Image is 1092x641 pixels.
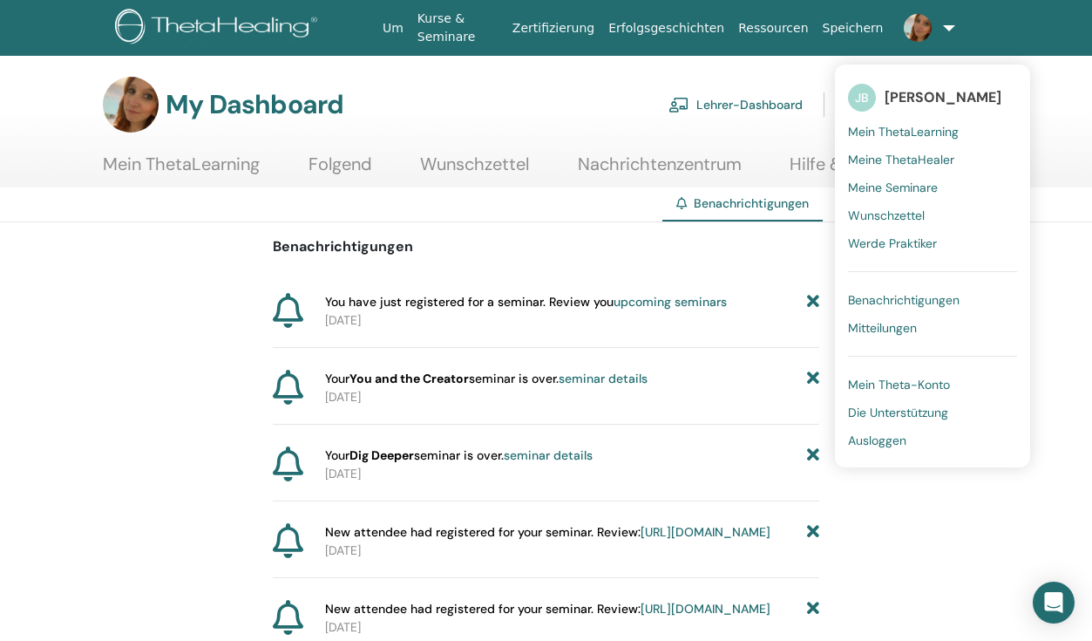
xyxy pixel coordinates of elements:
span: Meine Seminare [848,180,938,195]
span: New attendee had registered for your seminar. Review: [325,600,770,618]
span: Wunschzettel [848,208,925,223]
span: [PERSON_NAME] [885,88,1001,106]
a: Ressourcen [731,12,815,44]
a: Um [376,12,410,44]
p: [DATE] [325,311,818,330]
a: Mitteilungen [848,314,1017,342]
a: Erfolgsgeschichten [601,12,731,44]
span: New attendee had registered for your seminar. Review: [325,523,770,542]
p: Benachrichtigungen [273,236,819,257]
a: Mein ThetaLearning [103,153,260,188]
strong: Dig Deeper [349,447,414,463]
img: chalkboard-teacher.svg [668,97,689,113]
p: [DATE] [325,542,818,560]
a: Die Unterstützung [848,399,1017,426]
a: [URL][DOMAIN_NAME] [641,524,770,540]
a: Meine Seminare [848,174,1017,201]
span: Your seminar is over. [325,370,648,388]
a: upcoming seminars [614,294,727,310]
span: Mein Theta-Konto [848,377,950,392]
p: [DATE] [325,618,818,637]
a: Kurse & Seminare [410,3,505,53]
span: Ausloggen [848,433,906,448]
a: Nachrichtenzentrum [578,153,742,188]
span: JB [848,84,876,112]
a: Ausloggen [848,426,1017,454]
span: Mitteilungen [848,320,917,336]
a: Folgend [309,153,372,188]
a: JB[PERSON_NAME] [848,78,1017,118]
a: Hilfe & Ressourcen [790,153,939,188]
a: Lehrer-Dashboard [668,85,803,124]
a: Werde Praktiker [848,229,1017,257]
span: Werde Praktiker [848,235,937,251]
img: default.jpg [904,14,932,42]
img: default.jpg [103,77,159,133]
span: Benachrichtigungen [694,195,809,211]
a: Mein Theta-Konto [848,371,1017,399]
a: seminar details [559,371,648,386]
p: [DATE] [325,465,818,483]
h3: My Dashboard [166,89,343,120]
a: Benachrichtigungen [848,286,1017,314]
span: Die Unterstützung [848,405,948,420]
a: Wunschzettel [848,201,1017,229]
span: Mein ThetaLearning [848,124,959,140]
a: Mein ThetaLearning [848,118,1017,146]
img: logo.png [115,9,323,48]
p: [DATE] [325,388,818,406]
a: [URL][DOMAIN_NAME] [641,601,770,617]
a: Zertifizierung [505,12,601,44]
div: Open Intercom Messenger [1033,582,1075,624]
a: Speichern [816,12,891,44]
a: Meine ThetaHealer [848,146,1017,174]
a: seminar details [504,447,593,463]
span: Benachrichtigungen [848,292,960,308]
span: Your seminar is over. [325,447,593,465]
strong: You and the Creator [349,371,469,386]
span: You have just registered for a seminar. Review you [325,293,727,311]
a: Wunschzettel [420,153,529,188]
span: Meine ThetaHealer [848,152,954,167]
